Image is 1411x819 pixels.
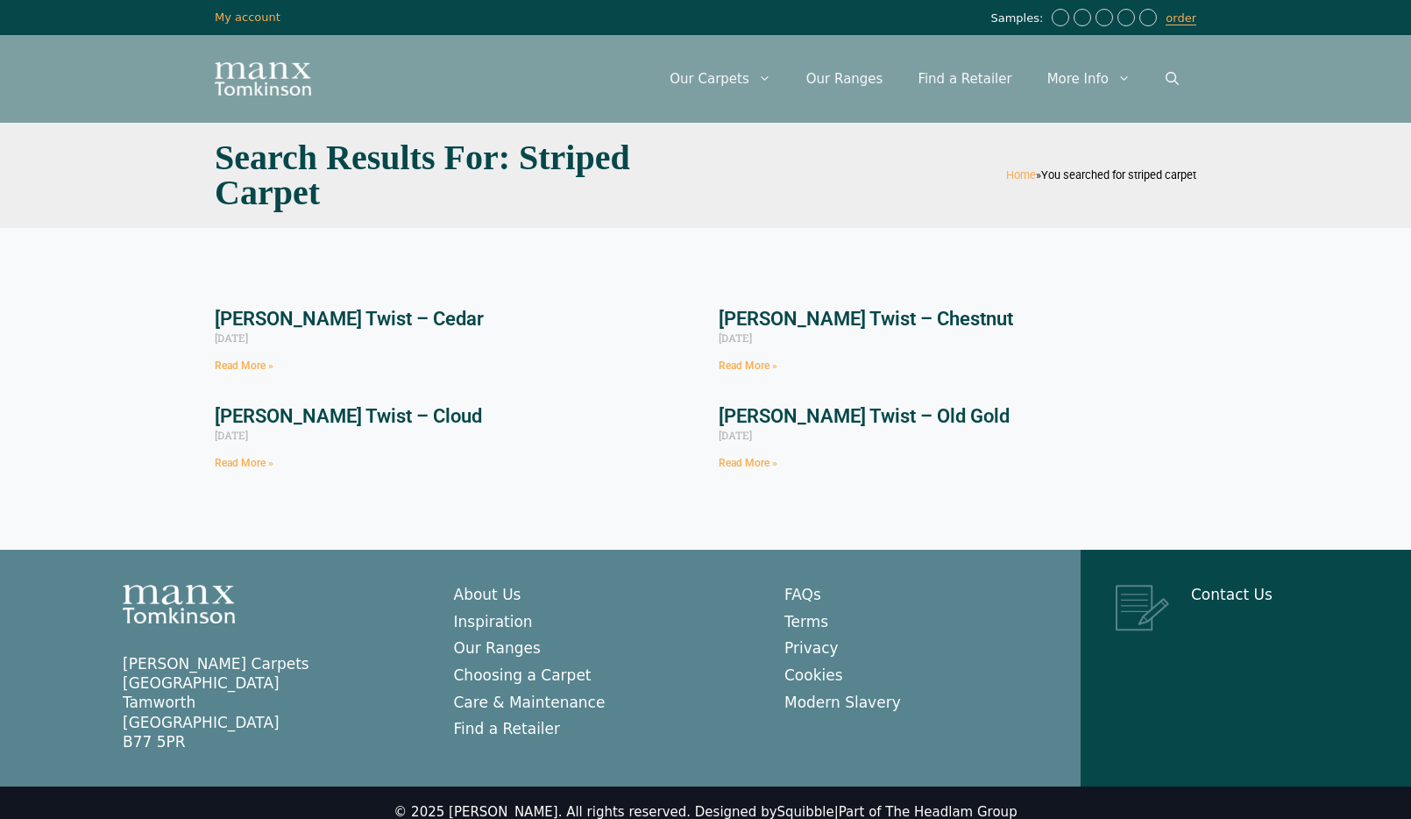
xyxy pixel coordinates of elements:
span: [DATE] [719,428,752,442]
h1: Search Results for: striped carpet [215,140,697,210]
a: Modern Slavery [784,694,901,711]
a: Terms [784,613,828,630]
a: Read more about Tomkinson Twist – Chestnut [719,360,777,372]
a: Find a Retailer [900,53,1029,105]
a: Our Carpets [652,53,789,105]
p: [PERSON_NAME] Carpets [GEOGRAPHIC_DATA] Tamworth [GEOGRAPHIC_DATA] B77 5PR [123,654,419,751]
a: More Info [1030,53,1148,105]
a: Read more about Tomkinson Twist – Old Gold [719,457,777,469]
a: [PERSON_NAME] Twist – Cedar [215,308,484,330]
a: Privacy [784,639,839,657]
nav: Primary [652,53,1196,105]
a: Care & Maintenance [454,694,606,711]
span: [DATE] [215,428,248,442]
a: [PERSON_NAME] Twist – Old Gold [719,405,1010,427]
img: Manx Tomkinson [215,62,311,96]
a: Read more about Tomkinson Twist – Cedar [215,360,273,372]
img: Manx Tomkinson Logo [123,585,235,623]
a: Find a Retailer [454,720,561,737]
a: Home [1006,168,1036,182]
a: FAQs [784,586,821,603]
a: order [1166,11,1196,25]
a: Inspiration [454,613,533,630]
a: Read more about Tomkinson Twist – Cloud [215,457,273,469]
span: [DATE] [719,331,752,345]
span: You searched for striped carpet [1041,168,1196,182]
a: Cookies [784,666,843,684]
span: » [1006,168,1196,182]
a: Contact Us [1191,586,1273,603]
span: [DATE] [215,331,248,345]
a: Our Ranges [454,639,541,657]
a: About Us [454,586,521,603]
a: My account [215,11,280,24]
span: Samples: [990,11,1047,26]
a: Open Search Bar [1148,53,1196,105]
a: [PERSON_NAME] Twist – Cloud [215,405,482,427]
a: Choosing a Carpet [454,666,592,684]
a: [PERSON_NAME] Twist – Chestnut [719,308,1013,330]
a: Our Ranges [789,53,901,105]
